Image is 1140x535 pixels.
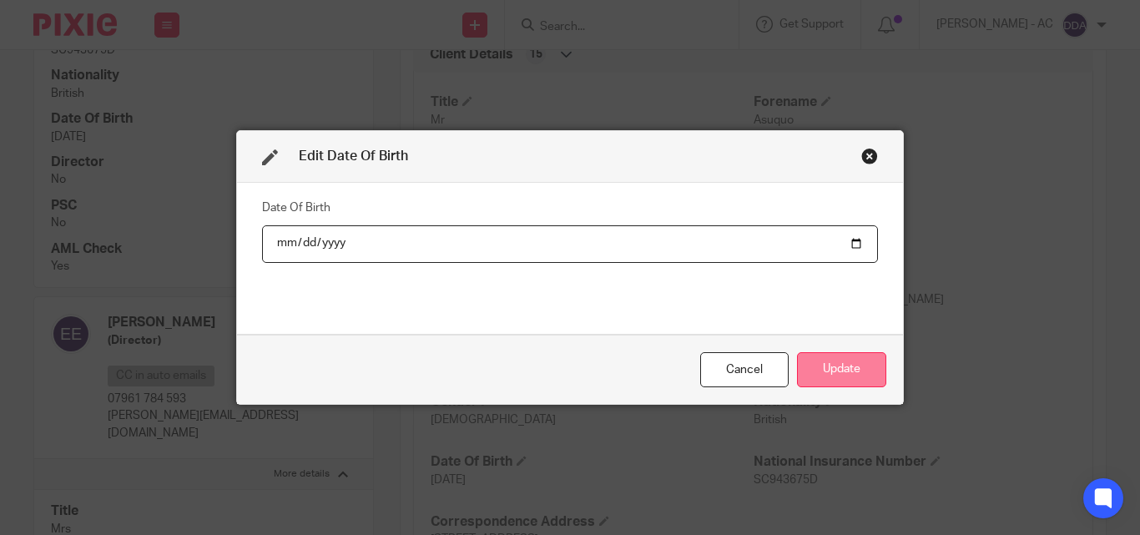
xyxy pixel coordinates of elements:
input: YYYY-MM-DD [262,225,878,263]
div: Close this dialog window [861,148,878,164]
div: Close this dialog window [700,352,789,388]
span: Edit Date Of Birth [299,149,408,163]
label: Date Of Birth [262,199,330,216]
button: Update [797,352,886,388]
